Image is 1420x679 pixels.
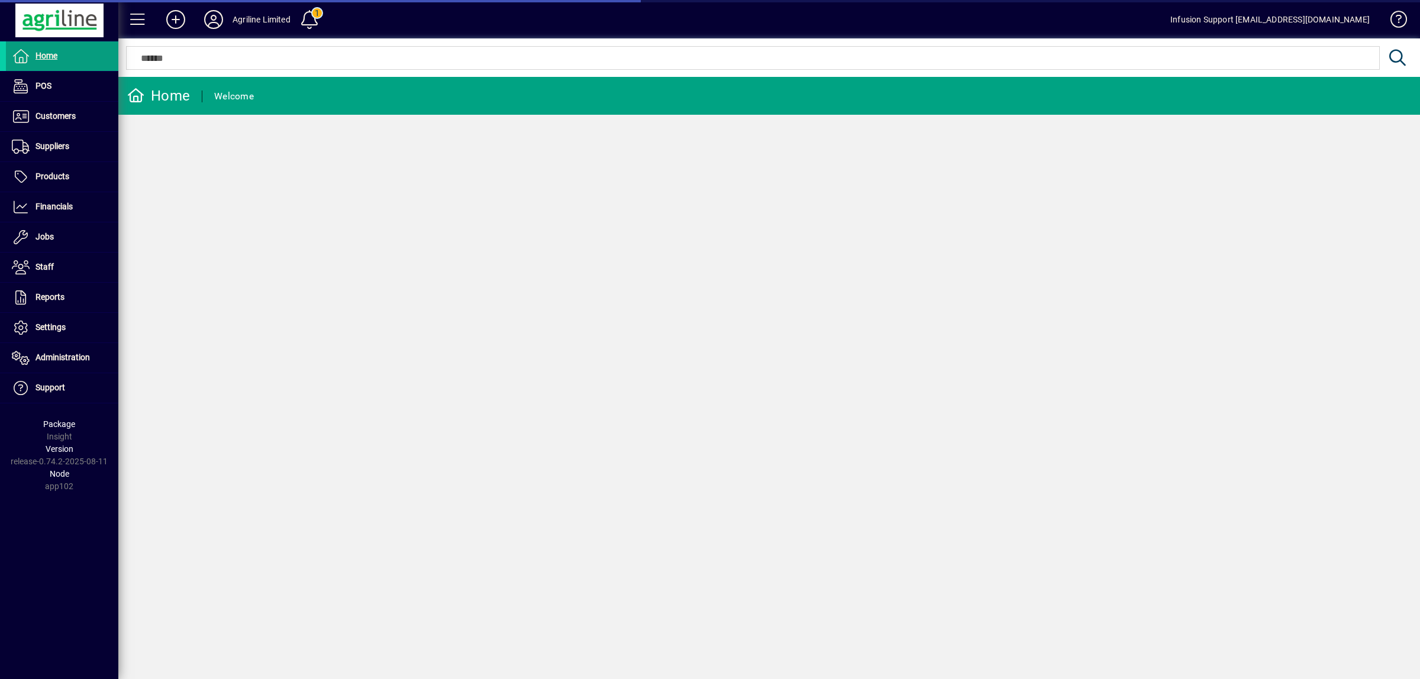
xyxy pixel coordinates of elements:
[50,469,69,478] span: Node
[35,353,90,362] span: Administration
[35,383,65,392] span: Support
[46,444,73,454] span: Version
[214,87,254,106] div: Welcome
[35,292,64,302] span: Reports
[6,283,118,312] a: Reports
[35,322,66,332] span: Settings
[43,419,75,429] span: Package
[6,102,118,131] a: Customers
[35,172,69,181] span: Products
[127,86,190,105] div: Home
[6,343,118,373] a: Administration
[195,9,233,30] button: Profile
[35,141,69,151] span: Suppliers
[35,81,51,90] span: POS
[35,51,57,60] span: Home
[6,313,118,342] a: Settings
[35,202,73,211] span: Financials
[233,10,291,29] div: Agriline Limited
[6,132,118,161] a: Suppliers
[6,162,118,192] a: Products
[6,192,118,222] a: Financials
[35,232,54,241] span: Jobs
[1170,10,1370,29] div: Infusion Support [EMAIL_ADDRESS][DOMAIN_NAME]
[6,253,118,282] a: Staff
[35,262,54,271] span: Staff
[35,111,76,121] span: Customers
[6,373,118,403] a: Support
[6,222,118,252] a: Jobs
[1382,2,1405,41] a: Knowledge Base
[157,9,195,30] button: Add
[6,72,118,101] a: POS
